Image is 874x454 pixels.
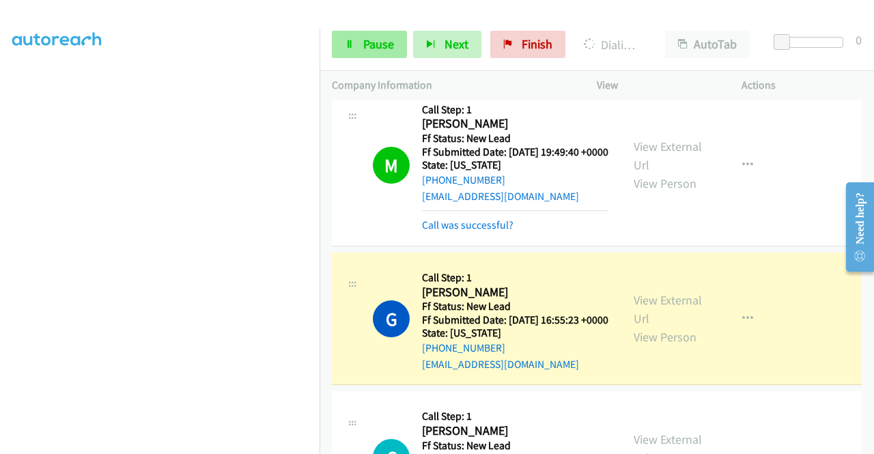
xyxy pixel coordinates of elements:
[634,175,696,191] a: View Person
[422,423,604,439] h2: [PERSON_NAME]
[422,341,505,354] a: [PHONE_NUMBER]
[634,139,702,173] a: View External Url
[373,300,410,337] h1: G
[373,147,410,184] h1: M
[422,158,608,172] h5: State: [US_STATE]
[422,410,608,423] h5: Call Step: 1
[522,36,552,52] span: Finish
[422,145,608,159] h5: Ff Submitted Date: [DATE] 19:49:40 +0000
[780,37,843,48] div: Delay between calls (in seconds)
[422,190,579,203] a: [EMAIL_ADDRESS][DOMAIN_NAME]
[584,36,640,54] p: Dialing [PERSON_NAME]
[422,218,513,231] a: Call was successful?
[422,285,604,300] h2: [PERSON_NAME]
[422,132,608,145] h5: Ff Status: New Lead
[742,77,862,94] p: Actions
[634,329,696,345] a: View Person
[332,31,407,58] a: Pause
[422,326,608,340] h5: State: [US_STATE]
[422,313,608,327] h5: Ff Submitted Date: [DATE] 16:55:23 +0000
[422,358,579,371] a: [EMAIL_ADDRESS][DOMAIN_NAME]
[422,103,608,117] h5: Call Step: 1
[856,31,862,49] div: 0
[422,173,505,186] a: [PHONE_NUMBER]
[422,439,608,453] h5: Ff Status: New Lead
[422,271,608,285] h5: Call Step: 1
[445,36,468,52] span: Next
[835,173,874,281] iframe: Resource Center
[332,77,572,94] p: Company Information
[490,31,565,58] a: Finish
[422,116,604,132] h2: [PERSON_NAME]
[665,31,750,58] button: AutoTab
[634,292,702,326] a: View External Url
[597,77,717,94] p: View
[363,36,394,52] span: Pause
[413,31,481,58] button: Next
[422,300,608,313] h5: Ff Status: New Lead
